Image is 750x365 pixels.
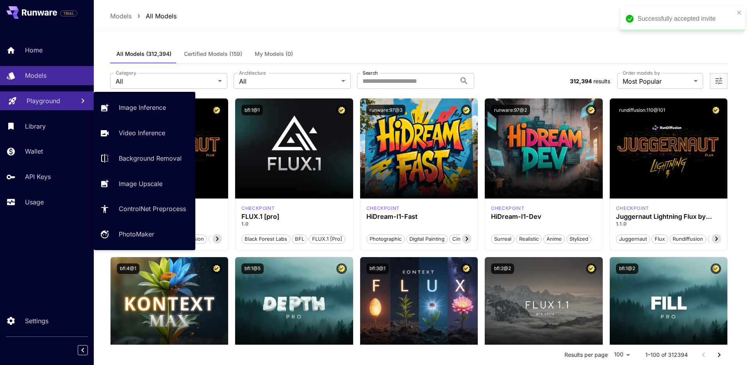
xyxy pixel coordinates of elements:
[119,103,166,112] p: Image Inference
[184,50,242,57] span: Certified Models (159)
[616,263,638,274] button: bfl:1@2
[116,77,215,86] span: All
[616,235,650,243] span: juggernaut
[652,235,668,243] span: flux
[255,50,293,57] span: My Models (0)
[309,235,345,243] span: FLUX.1 [pro]
[241,205,275,212] div: fluxpro
[25,147,43,156] p: Wallet
[94,199,195,218] a: ControlNet Preprocess
[25,316,48,326] p: Settings
[25,122,46,131] p: Library
[461,105,471,115] button: Certified Model – Vetted for best performance and includes a commercial license.
[209,235,223,243] span: pro
[119,179,162,188] p: Image Upscale
[25,172,51,181] p: API Keys
[366,213,472,220] h3: HiDream-I1-Fast
[407,235,447,243] span: Digital Painting
[110,11,177,21] nav: breadcrumb
[241,220,347,227] p: 1.0
[586,105,596,115] button: Certified Model – Vetted for best performance and includes a commercial license.
[27,96,60,106] p: Playground
[119,204,186,213] p: ControlNet Preprocess
[116,70,136,76] label: Category
[239,70,266,76] label: Architecture
[708,235,731,243] span: schnell
[491,205,524,212] p: checkpoint
[241,213,347,220] h3: FLUX.1 [pro]
[25,45,43,55] p: Home
[711,263,721,274] button: Certified Model – Vetted for best performance and includes a commercial license.
[94,123,195,143] a: Video Inference
[336,263,347,274] button: Certified Model – Vetted for best performance and includes a commercial license.
[567,235,591,243] span: Stylized
[645,351,688,359] p: 1–100 of 312394
[94,174,195,193] a: Image Upscale
[61,11,77,16] span: TRIAL
[737,9,742,16] button: close
[570,78,592,84] span: 312,394
[366,205,400,212] div: HiDream Fast
[94,149,195,168] a: Background Removal
[593,78,610,84] span: results
[623,77,691,86] span: Most Popular
[366,205,400,212] p: checkpoint
[84,343,94,357] div: Collapse sidebar
[450,235,479,243] span: Cinematic
[670,235,706,243] span: rundiffusion
[491,205,524,212] div: HiDream Dev
[544,235,564,243] span: Anime
[146,11,177,21] p: All Models
[94,98,195,117] a: Image Inference
[367,235,404,243] span: Photographic
[714,76,723,86] button: Open more filters
[623,70,660,76] label: Order models by
[616,105,668,115] button: rundiffusion:110@101
[211,263,222,274] button: Certified Model – Vetted for best performance and includes a commercial license.
[362,70,378,76] label: Search
[637,14,734,23] div: Successfully accepted invite
[516,235,541,243] span: Realistic
[461,263,471,274] button: Certified Model – Vetted for best performance and includes a commercial license.
[25,197,44,207] p: Usage
[491,105,530,115] button: runware:97@2
[242,235,290,243] span: Black Forest Labs
[616,205,649,212] div: FLUX.1 D
[336,105,347,115] button: Certified Model – Vetted for best performance and includes a commercial license.
[292,235,307,243] span: BFL
[211,105,222,115] button: Certified Model – Vetted for best performance and includes a commercial license.
[711,105,721,115] button: Certified Model – Vetted for best performance and includes a commercial license.
[119,154,182,163] p: Background Removal
[119,128,165,138] p: Video Inference
[241,205,275,212] p: checkpoint
[586,263,596,274] button: Certified Model – Vetted for best performance and includes a commercial license.
[366,105,405,115] button: runware:97@3
[611,349,633,360] div: 100
[491,263,514,274] button: bfl:2@2
[110,11,132,21] p: Models
[711,347,727,363] button: Go to next page
[491,235,514,243] span: Surreal
[616,220,721,227] p: 1.1.0
[116,50,171,57] span: All Models (312,394)
[94,225,195,244] a: PhotoMaker
[239,77,338,86] span: All
[564,351,608,359] p: Results per page
[491,213,596,220] h3: HiDream-I1-Dev
[117,263,139,274] button: bfl:4@1
[241,105,263,115] button: bfl:1@1
[119,229,154,239] p: PhotoMaker
[25,71,46,80] p: Models
[616,213,721,220] h3: Juggernaut Lightning Flux by RunDiffusion
[616,205,649,212] p: checkpoint
[78,345,88,355] button: Collapse sidebar
[366,263,389,274] button: bfl:3@1
[60,9,77,18] span: Add your payment card to enable full platform functionality.
[241,263,264,274] button: bfl:1@5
